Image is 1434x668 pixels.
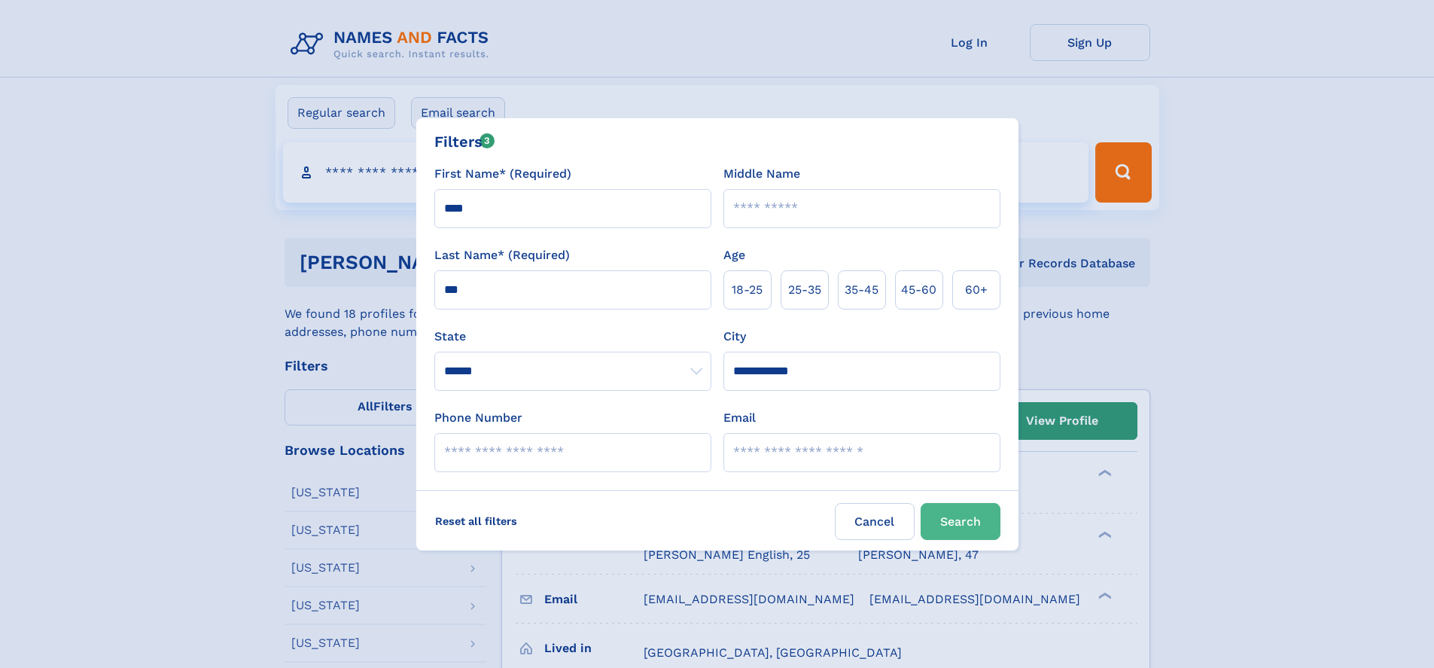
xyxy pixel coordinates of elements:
[723,246,745,264] label: Age
[723,165,800,183] label: Middle Name
[425,503,527,539] label: Reset all filters
[434,246,570,264] label: Last Name* (Required)
[723,409,756,427] label: Email
[434,328,711,346] label: State
[788,281,821,299] span: 25‑35
[732,281,763,299] span: 18‑25
[921,503,1000,540] button: Search
[723,328,746,346] label: City
[901,281,936,299] span: 45‑60
[434,165,571,183] label: First Name* (Required)
[845,281,878,299] span: 35‑45
[434,130,495,153] div: Filters
[835,503,915,540] label: Cancel
[965,281,988,299] span: 60+
[434,409,522,427] label: Phone Number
